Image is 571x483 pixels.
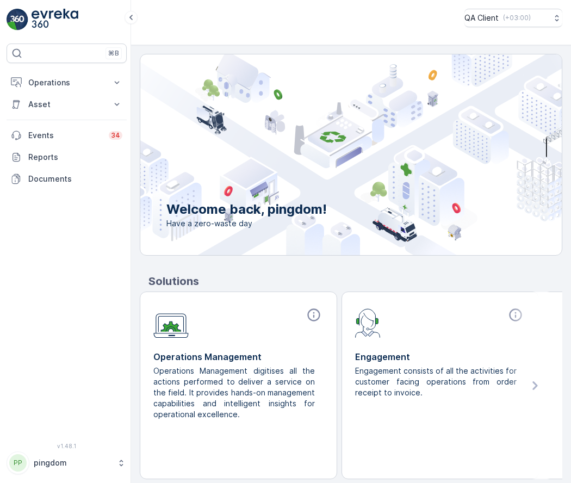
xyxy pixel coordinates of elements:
a: Events34 [7,125,127,146]
img: module-icon [153,307,189,338]
div: PP [9,454,27,472]
a: Documents [7,168,127,190]
p: Asset [28,99,105,110]
p: Engagement [355,350,525,363]
p: Events [28,130,102,141]
a: Reports [7,146,127,168]
span: Have a zero-waste day [166,218,327,229]
p: pingdom [34,457,111,468]
span: v 1.48.1 [7,443,127,449]
p: Solutions [148,273,562,289]
button: Asset [7,94,127,115]
p: Operations [28,77,105,88]
p: Operations Management [153,350,324,363]
p: Documents [28,174,122,184]
p: Reports [28,152,122,163]
p: Operations Management digitises all the actions performed to deliver a service on the field. It p... [153,366,315,420]
img: module-icon [355,307,381,338]
p: Engagement consists of all the activities for customer facing operations from order receipt to in... [355,366,517,398]
button: QA Client(+03:00) [464,9,562,27]
p: QA Client [464,13,499,23]
button: Operations [7,72,127,94]
p: ( +03:00 ) [503,14,531,22]
p: ⌘B [108,49,119,58]
img: logo [7,9,28,30]
p: Welcome back, pingdom! [166,201,327,218]
button: PPpingdom [7,451,127,474]
p: 34 [111,131,120,140]
img: logo_light-DOdMpM7g.png [32,9,78,30]
img: city illustration [91,54,562,255]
